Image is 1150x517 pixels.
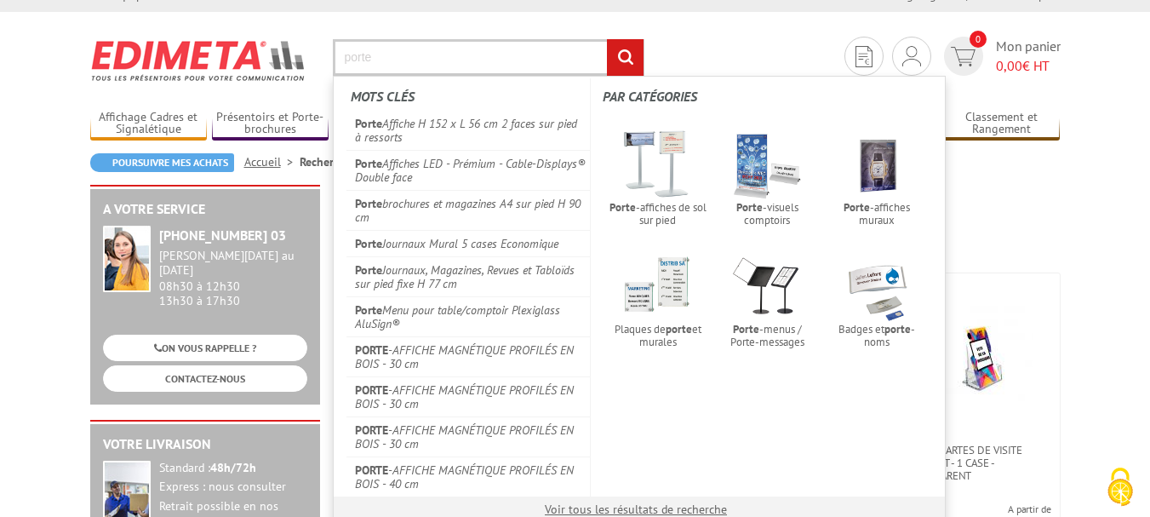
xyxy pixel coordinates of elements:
[159,480,307,495] div: Express : nous consulter
[951,47,975,66] img: devis rapide
[842,130,913,201] img: porte_affiches_pvc604.jpg
[607,39,644,76] input: rechercher
[351,88,415,105] span: Mots clés
[333,39,644,76] input: Rechercher un produit ou une référence...
[355,196,382,211] em: Porte
[896,444,1060,482] a: Porte-cartes de visite portrait - 1 case - transparent
[736,200,763,215] em: Porte
[346,376,591,416] a: PORTE-AFFICHE MAGNÉTIQUE PROFILÉS EN BOIS - 30 cm
[733,322,759,336] em: Porte
[970,31,987,48] span: 0
[608,201,707,227] span: -affiches de sol sur pied
[1090,459,1150,517] button: Cookies (fenêtre modale)
[90,153,234,172] a: Poursuivre mes achats
[159,227,286,244] strong: [PHONE_NUMBER] 03
[905,444,1051,482] span: Porte-cartes de visite portrait - 1 case - transparent
[355,262,382,278] em: Porte
[996,56,1061,76] span: € HT
[923,299,1033,410] img: Porte-cartes de visite portrait - 1 case - transparent
[609,200,636,215] em: Porte
[346,230,591,256] a: PorteJournaux Mural 5 cases Economique
[944,503,1051,516] span: A partir de
[842,252,913,323] img: badges.png
[346,111,591,150] a: PorteAffiche H 152 x L 56 cm 2 faces sur pied à ressorts
[822,247,932,354] a: Badges etporte-noms
[346,336,591,376] a: PORTE-AFFICHE MAGNÉTIQUE PROFILÉS EN BOIS - 30 cm
[346,190,591,230] a: Portebrochures et magazines A4 sur pied H 90 cm
[355,462,388,478] em: PORTE
[355,236,382,251] em: Porte
[355,382,388,398] em: PORTE
[902,46,921,66] img: devis rapide
[718,323,817,348] span: -menus / Porte-messages
[844,200,870,215] em: Porte
[996,57,1022,74] span: 0,00
[884,322,911,336] em: porte
[732,252,803,323] img: 215592_restaurant_porte_menu_4xa4_mat.jpg
[712,125,822,233] a: Porte-visuels comptoirs
[103,226,151,292] img: widget-service.jpg
[666,322,692,336] em: porte
[355,342,388,358] em: PORTE
[159,461,307,476] div: Standard :
[940,37,1061,76] a: devis rapide 0 Mon panier 0,00€ HT
[103,202,307,217] h2: A votre service
[622,130,693,201] img: porte-affiches.png
[159,249,307,307] div: 08h30 à 12h30 13h30 à 17h30
[855,46,873,67] img: devis rapide
[346,150,591,190] a: PorteAffiches LED - Prémium - Cable-Displays® Double face
[159,249,307,278] div: [PERSON_NAME][DATE] au [DATE]
[346,296,591,336] a: PorteMenu pour table/comptoir Plexiglass AluSign®
[608,323,707,348] span: Plaques de et murales
[822,125,932,233] a: Porte-affiches muraux
[622,252,693,323] img: plaques-de-porte-cristalsign.jpg
[545,502,727,517] a: Voir tous les résultats de recherche
[103,437,307,452] h2: Votre livraison
[718,201,817,227] span: -visuels comptoirs
[355,302,382,318] em: Porte
[603,247,712,354] a: Plaques deporteet murales
[1099,466,1141,508] img: Cookies (fenêtre modale)
[827,323,927,348] span: Badges et -noms
[346,457,591,497] a: PORTE-AFFICHE MAGNÉTIQUE PROFILÉS EN BOIS - 40 cm
[732,130,803,201] img: porte-visuels-comptoirs.png
[943,110,1061,138] a: Classement et Rangement
[712,247,822,354] a: Porte-menus / Porte-messages
[103,365,307,392] a: CONTACTEZ-NOUS
[996,37,1061,76] span: Mon panier
[212,110,329,138] a: Présentoirs et Porte-brochures
[90,110,208,138] a: Affichage Cadres et Signalétique
[355,422,388,438] em: PORTE
[827,201,927,227] span: -affiches muraux
[355,156,382,171] em: Porte
[300,153,397,170] li: Recherche avancée
[90,29,307,92] img: Edimeta
[244,154,300,169] a: Accueil
[355,116,382,131] em: Porte
[346,256,591,296] a: PorteJournaux, Magazines, Revues et Tabloïds sur pied fixe H 77 cm
[346,416,591,457] a: PORTE-AFFICHE MAGNÉTIQUE PROFILÉS EN BOIS - 30 cm
[603,125,712,233] a: Porte-affiches de sol sur pied
[103,335,307,361] a: ON VOUS RAPPELLE ?
[210,460,256,475] strong: 48h/72h
[603,78,931,115] label: Par catégories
